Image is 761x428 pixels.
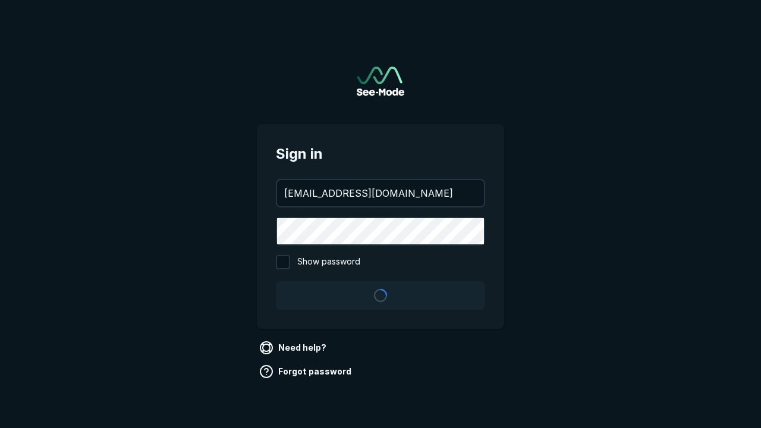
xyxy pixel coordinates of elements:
input: your@email.com [277,180,484,206]
a: Forgot password [257,362,356,381]
a: Go to sign in [357,67,404,96]
span: Show password [297,255,360,269]
a: Need help? [257,338,331,357]
img: See-Mode Logo [357,67,404,96]
span: Sign in [276,143,485,165]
